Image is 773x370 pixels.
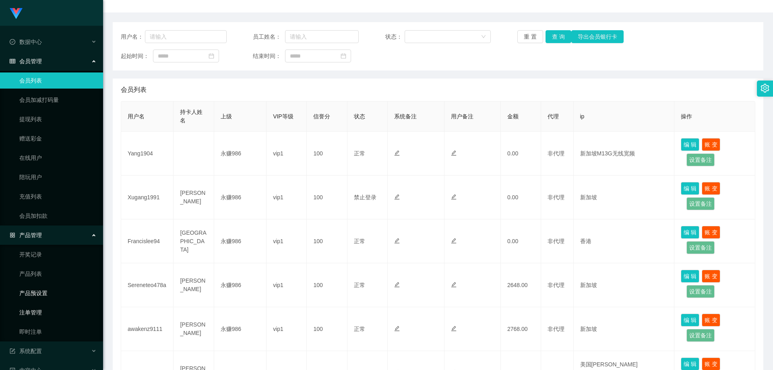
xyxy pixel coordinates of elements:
[10,232,15,238] i: 图标: appstore-o
[10,39,15,45] i: 图标: check-circle-o
[354,326,365,332] span: 正常
[702,226,720,239] button: 账 变
[548,150,564,157] span: 非代理
[574,263,675,307] td: 新加坡
[273,113,293,120] span: VIP等级
[121,263,174,307] td: Sereneteo478a
[285,30,359,43] input: 请输入
[121,307,174,351] td: awakenz9111
[574,307,675,351] td: 新加坡
[267,176,307,219] td: vip1
[501,219,541,263] td: 0.00
[548,326,564,332] span: 非代理
[451,326,457,331] i: 图标: edit
[702,182,720,195] button: 账 变
[19,266,97,282] a: 产品列表
[174,307,214,351] td: [PERSON_NAME]
[702,138,720,151] button: 账 变
[19,72,97,89] a: 会员列表
[19,208,97,224] a: 会员加扣款
[19,246,97,263] a: 开奖记录
[681,314,699,327] button: 编 辑
[267,219,307,263] td: vip1
[501,263,541,307] td: 2648.00
[548,238,564,244] span: 非代理
[686,285,715,298] button: 设置备注
[19,169,97,185] a: 陪玩用户
[209,53,214,59] i: 图标: calendar
[267,263,307,307] td: vip1
[517,30,543,43] button: 重 置
[451,238,457,244] i: 图标: edit
[180,109,203,124] span: 持卡人姓名
[121,52,153,60] span: 起始时间：
[19,111,97,127] a: 提现列表
[394,282,400,287] i: 图标: edit
[686,241,715,254] button: 设置备注
[574,219,675,263] td: 香港
[571,30,624,43] button: 导出会员银行卡
[574,132,675,176] td: 新加坡M13G无线宽频
[394,150,400,156] i: 图标: edit
[214,263,267,307] td: 永赚986
[574,176,675,219] td: 新加坡
[394,238,400,244] i: 图标: edit
[548,194,564,201] span: 非代理
[501,176,541,219] td: 0.00
[686,329,715,342] button: 设置备注
[121,132,174,176] td: Yang1904
[686,153,715,166] button: 设置备注
[354,238,365,244] span: 正常
[394,326,400,331] i: 图标: edit
[19,188,97,205] a: 充值列表
[681,138,699,151] button: 编 辑
[10,39,42,45] span: 数据中心
[253,33,285,41] span: 员工姓名：
[174,176,214,219] td: [PERSON_NAME]
[10,232,42,238] span: 产品管理
[253,52,285,60] span: 结束时间：
[385,33,405,41] span: 状态：
[702,314,720,327] button: 账 变
[121,33,145,41] span: 用户名：
[121,219,174,263] td: Francislee94
[548,282,564,288] span: 非代理
[214,132,267,176] td: 永赚986
[681,270,699,283] button: 编 辑
[10,348,42,354] span: 系统配置
[19,324,97,340] a: 即时注单
[580,113,585,120] span: ip
[354,113,365,120] span: 状态
[354,194,376,201] span: 禁止登录
[501,132,541,176] td: 0.00
[313,113,330,120] span: 信誉分
[19,304,97,320] a: 注单管理
[174,219,214,263] td: [GEOGRAPHIC_DATA]
[145,30,227,43] input: 请输入
[681,113,692,120] span: 操作
[702,270,720,283] button: 账 变
[546,30,571,43] button: 查 询
[267,307,307,351] td: vip1
[19,285,97,301] a: 产品预设置
[451,282,457,287] i: 图标: edit
[307,219,347,263] td: 100
[307,263,347,307] td: 100
[354,282,365,288] span: 正常
[481,34,486,40] i: 图标: down
[307,307,347,351] td: 100
[214,307,267,351] td: 永赚986
[214,219,267,263] td: 永赚986
[221,113,232,120] span: 上级
[267,132,307,176] td: vip1
[19,150,97,166] a: 在线用户
[121,85,147,95] span: 会员列表
[394,113,417,120] span: 系统备注
[10,58,15,64] i: 图标: table
[394,194,400,200] i: 图标: edit
[19,92,97,108] a: 会员加减打码量
[451,150,457,156] i: 图标: edit
[174,263,214,307] td: [PERSON_NAME]
[451,113,473,120] span: 用户备注
[19,130,97,147] a: 赠送彩金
